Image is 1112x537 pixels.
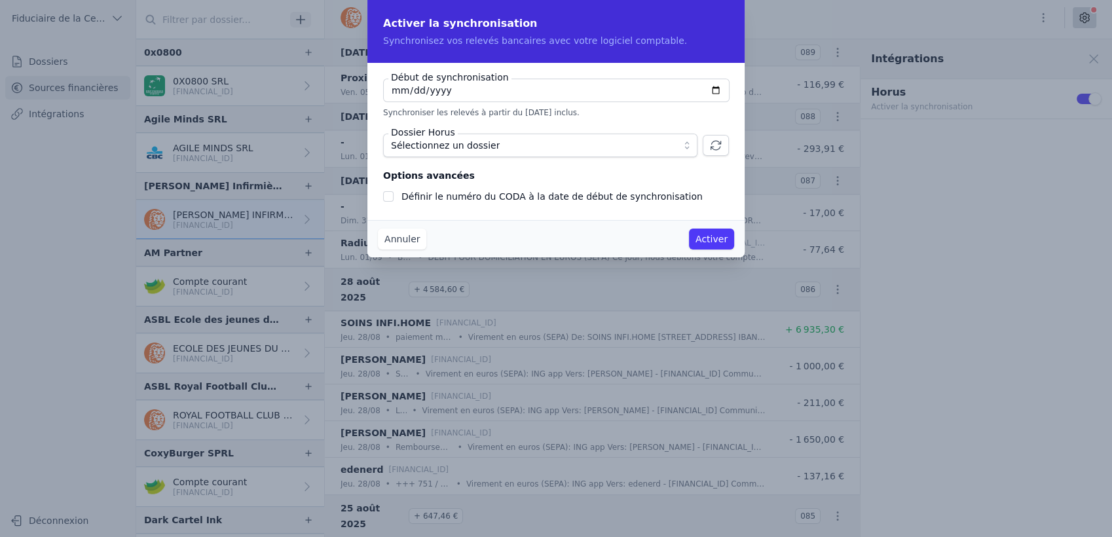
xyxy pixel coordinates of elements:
legend: Options avancées [383,168,475,183]
span: Sélectionnez un dossier [391,138,500,153]
p: Synchronisez vos relevés bancaires avec votre logiciel comptable. [383,34,729,47]
button: Sélectionnez un dossier [383,134,697,157]
h2: Activer la synchronisation [383,16,729,31]
button: Activer [689,229,734,250]
label: Définir le numéro du CODA à la date de début de synchronisation [401,191,703,202]
label: Début de synchronisation [388,71,511,84]
button: Annuler [378,229,426,250]
p: Synchroniser les relevés à partir du [DATE] inclus. [383,107,729,118]
label: Dossier Horus [388,126,458,139]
